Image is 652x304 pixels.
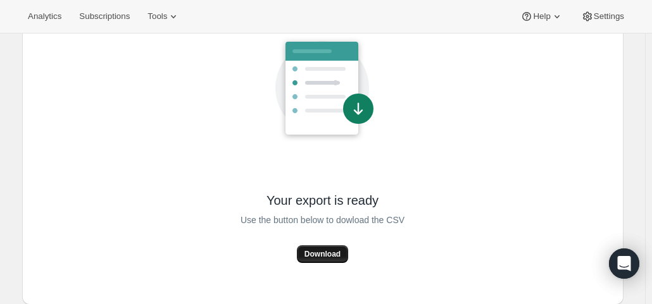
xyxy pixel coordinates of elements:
button: Help [513,8,570,25]
span: Settings [594,11,624,21]
span: Analytics [28,11,61,21]
span: Download [304,249,341,259]
span: Your export is ready [266,192,379,209]
span: Subscriptions [79,11,130,21]
button: Analytics [20,8,69,25]
button: Tools [140,8,187,25]
span: Use the button below to dowload the CSV [241,212,404,228]
span: Help [533,11,550,21]
span: Tools [147,11,167,21]
button: Settings [574,8,632,25]
div: Open Intercom Messenger [609,248,639,279]
button: Subscriptions [72,8,137,25]
button: Download [297,245,348,263]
